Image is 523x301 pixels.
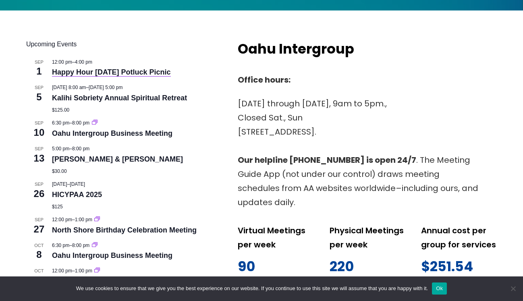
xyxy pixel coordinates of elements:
span: 13 [26,152,52,165]
span: 25 [26,274,52,287]
p: [DATE] through [DATE], 9am to 5pm., Closed Sat., Sun [STREET_ADDRESS]. . The Meeting Guide App (n... [238,97,479,210]
span: Oct [26,268,52,274]
span: $125 [52,204,63,210]
a: Event series: Oahu Intergroup Business Meeting [92,120,98,126]
span: Sep [26,216,52,223]
span: Sep [26,120,52,127]
p: 220 [330,255,405,278]
span: 10 [26,126,52,139]
h2: Oahu Intergroup [238,39,432,59]
span: [DATE] 8:00 am [52,85,86,90]
span: [DATE] 5:00 pm [89,85,122,90]
span: [DATE] [70,181,85,187]
a: Event series: North Shore Birthday Celebration Meeting [94,268,100,274]
span: 8 [26,248,52,262]
p: Annual cost per group for services [421,224,497,252]
span: 1 [26,64,52,78]
span: 4:00 pm [75,59,92,65]
span: No [509,284,517,293]
p: $251.54 [421,255,497,278]
time: – [52,120,91,126]
a: Event series: North Shore Birthday Celebration Meeting [94,217,100,222]
span: 27 [26,222,52,236]
span: We use cookies to ensure that we give you the best experience on our website. If you continue to ... [76,284,428,293]
button: Ok [432,282,447,295]
a: HICYPAA 2025 [52,191,102,199]
p: 90 [238,255,313,278]
span: Sep [26,181,52,188]
span: [DATE] [52,181,67,187]
span: Sep [26,84,52,91]
a: Event series: Oahu Intergroup Business Meeting [92,243,98,248]
time: – [52,85,123,90]
span: 26 [26,187,52,201]
span: 8:00 pm [72,146,89,152]
time: – [52,59,92,65]
time: – [52,243,91,248]
span: Sep [26,59,52,66]
time: – [52,181,85,187]
span: 8:00 pm [72,243,89,248]
time: – [52,217,93,222]
a: Kalihi Sobriety Annual Spiritual Retreat [52,94,187,102]
p: Physical Meetings per week [330,224,405,252]
span: $30.00 [52,168,67,174]
span: 6:30 pm [52,120,69,126]
a: North Shore Birthday Celebration Meeting [52,226,197,235]
span: Oct [26,242,52,249]
span: 6:30 pm [52,243,69,248]
span: 5 [26,90,52,104]
strong: Office hours: [238,74,291,85]
time: – [52,146,89,152]
span: $125.00 [52,107,69,113]
span: 5:00 pm [52,146,69,152]
h2: Upcoming Events [26,39,222,49]
span: 1:00 pm [75,268,92,274]
a: Oahu Intergroup Business Meeting [52,129,172,138]
span: 12:00 pm [52,217,72,222]
a: Happy Hour [DATE] Potluck Picnic [52,68,171,77]
span: 1:00 pm [75,217,92,222]
span: 8:00 pm [72,120,89,126]
span: Sep [26,145,52,152]
a: Oahu Intergroup Business Meeting [52,251,172,260]
span: 12:00 pm [52,268,72,274]
span: 12:00 pm [52,59,72,65]
a: [PERSON_NAME] & [PERSON_NAME] [52,155,183,164]
strong: Our helpline [PHONE_NUMBER] is open 24/7 [238,154,416,166]
p: Virtual Meetings per week [238,224,313,252]
time: – [52,268,93,274]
